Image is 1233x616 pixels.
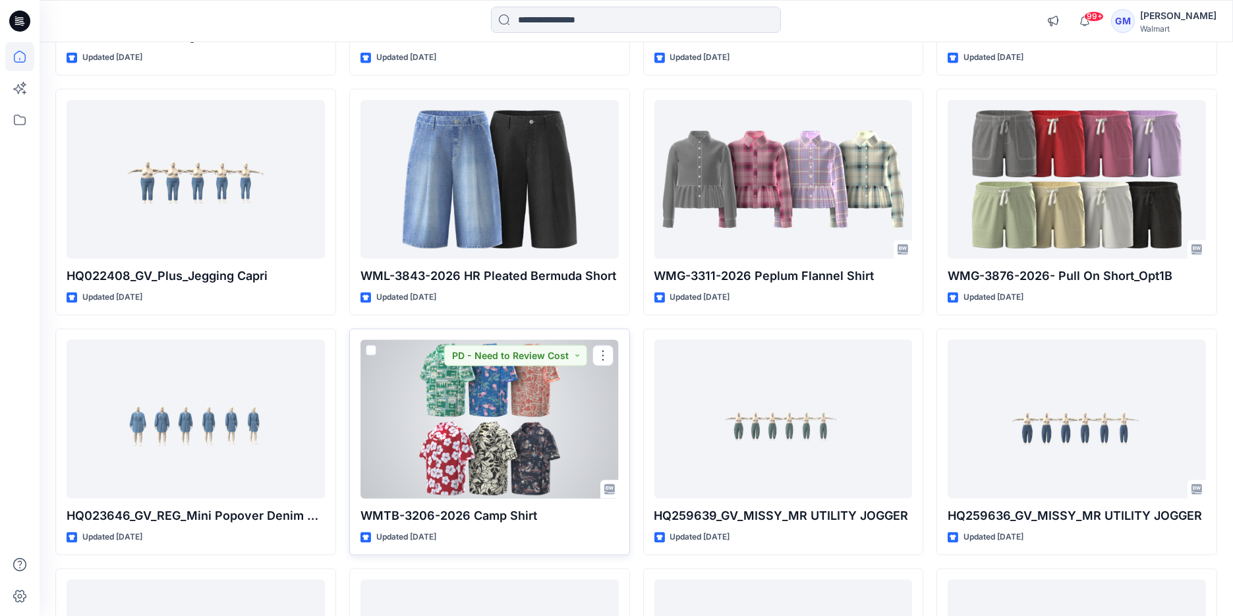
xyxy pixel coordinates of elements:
div: Walmart [1140,24,1217,34]
p: WMG-3876-2026- Pull On Short_Opt1B [948,267,1206,285]
p: Updated [DATE] [376,291,436,304]
p: Updated [DATE] [82,51,142,65]
a: WMG-3311-2026 Peplum Flannel Shirt [654,100,913,260]
p: Updated [DATE] [963,530,1023,544]
p: Updated [DATE] [963,291,1023,304]
p: Updated [DATE] [670,291,730,304]
p: WMTB-3206-2026 Camp Shirt [360,507,619,525]
p: HQ023646_GV_REG_Mini Popover Denim Dress [67,507,325,525]
p: Updated [DATE] [670,51,730,65]
a: HQ259639_GV_MISSY_MR UTILITY JOGGER [654,340,913,499]
a: WMTB-3206-2026 Camp Shirt [360,340,619,499]
p: Updated [DATE] [376,51,436,65]
div: GM [1111,9,1135,33]
p: Updated [DATE] [670,530,730,544]
a: HQ023646_GV_REG_Mini Popover Denim Dress [67,340,325,499]
a: HQ022408_GV_Plus_Jegging Capri [67,100,325,260]
p: WMG-3311-2026 Peplum Flannel Shirt [654,267,913,285]
p: WML-3843-2026 HR Pleated Bermuda Short [360,267,619,285]
p: Updated [DATE] [376,530,436,544]
a: WML-3843-2026 HR Pleated Bermuda Short [360,100,619,260]
p: HQ022408_GV_Plus_Jegging Capri [67,267,325,285]
div: [PERSON_NAME] [1140,8,1217,24]
a: WMG-3876-2026- Pull On Short_Opt1B [948,100,1206,260]
a: HQ259636_GV_MISSY_MR UTILITY JOGGER [948,340,1206,499]
p: HQ259636_GV_MISSY_MR UTILITY JOGGER [948,507,1206,525]
span: 99+ [1084,11,1104,22]
p: HQ259639_GV_MISSY_MR UTILITY JOGGER [654,507,913,525]
p: Updated [DATE] [963,51,1023,65]
p: Updated [DATE] [82,291,142,304]
p: Updated [DATE] [82,530,142,544]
